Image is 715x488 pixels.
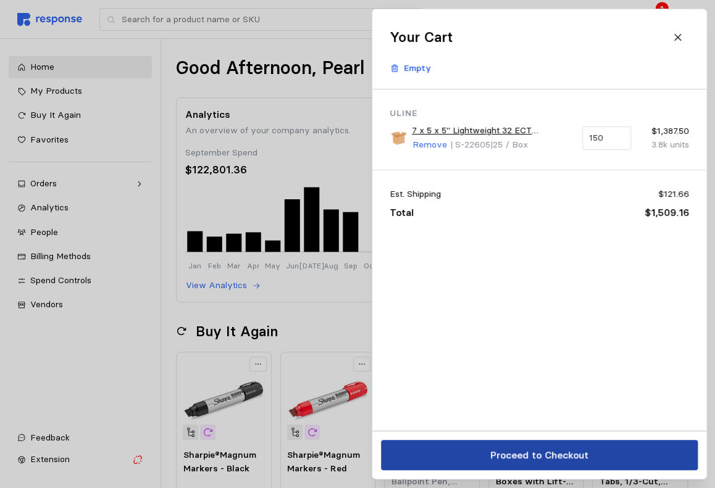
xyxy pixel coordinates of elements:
[381,440,698,470] button: Proceed to Checkout
[640,125,688,138] p: $1,387.50
[412,138,448,152] button: Remove
[449,139,490,150] span: | S-22605
[658,188,688,201] p: $121.66
[412,124,574,138] a: 7 x 5 x 5" Lightweight 32 ECT Corrugated Boxes
[390,188,441,201] p: Est. Shipping
[390,107,689,120] p: Uline
[390,205,414,220] p: Total
[490,139,527,150] span: | 25 / Box
[404,62,431,75] p: Empty
[390,28,453,47] h2: Your Cart
[383,57,438,80] button: Empty
[589,127,624,149] input: Qty
[640,138,688,152] p: 3.8k units
[390,130,408,147] img: S-22605
[490,447,588,463] p: Proceed to Checkout
[644,205,688,220] p: $1,509.16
